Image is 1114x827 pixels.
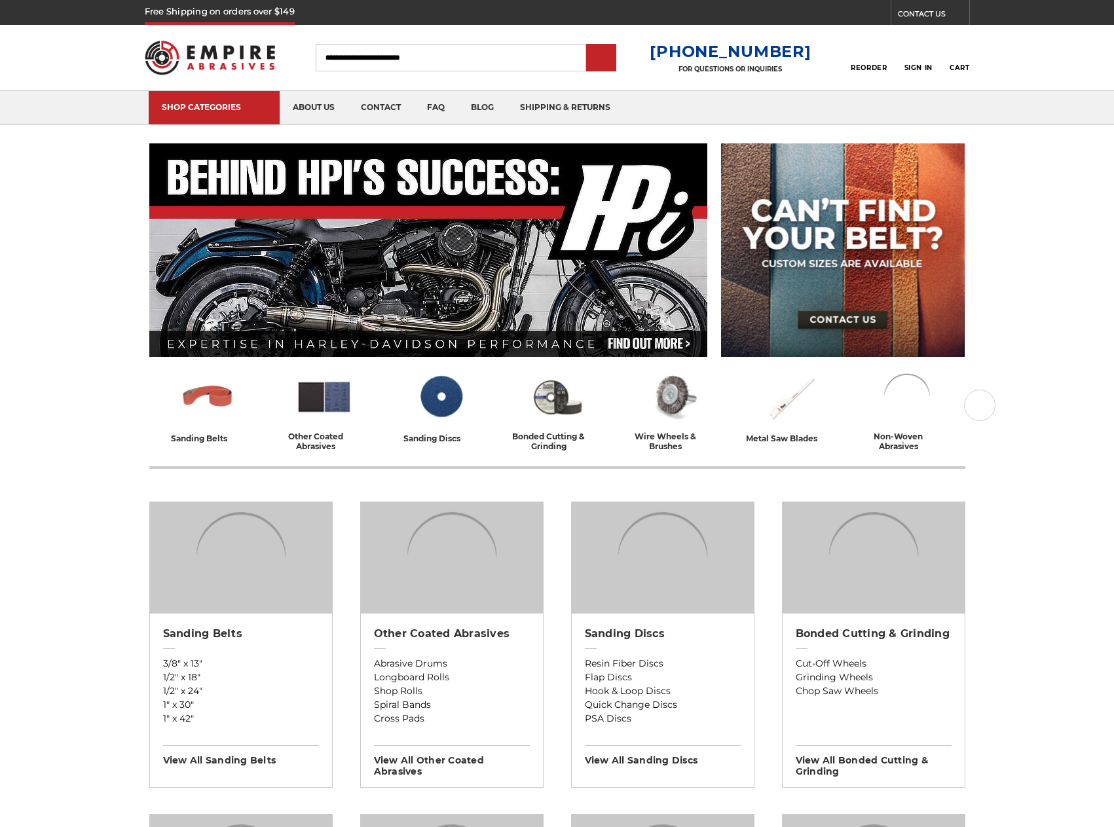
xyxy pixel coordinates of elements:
[851,64,887,72] span: Reorder
[280,91,348,124] a: about us
[964,390,995,421] button: Next
[388,369,494,445] a: sanding discs
[374,745,530,777] h3: View All other coated abrasives
[585,671,741,684] a: Flap Discs
[163,627,319,640] h2: Sanding Belts
[650,65,811,73] p: FOR QUESTIONS OR INQUIRIES
[145,32,276,83] img: Empire Abrasives
[572,502,754,614] img: Sanding Discs
[585,712,741,726] a: PSA Discs
[645,369,703,425] img: Wire Wheels & Brushes
[179,369,236,425] img: Sanding Belts
[374,712,530,726] a: Cross Pads
[163,698,319,712] a: 1" x 30"
[504,432,610,451] div: bonded cutting & grinding
[737,369,844,445] a: metal saw blades
[898,7,969,25] a: CONTACT US
[796,671,952,684] a: Grinding Wheels
[746,432,834,445] div: metal saw blades
[414,91,458,124] a: faq
[150,502,332,614] img: Sanding Belts
[374,671,530,684] a: Longboard Rolls
[585,684,741,698] a: Hook & Loop Discs
[796,745,952,777] h3: View All bonded cutting & grinding
[504,369,610,451] a: bonded cutting & grinding
[163,684,319,698] a: 1/2" x 24"
[796,657,952,671] a: Cut-Off Wheels
[374,657,530,671] a: Abrasive Drums
[149,143,708,357] img: Banner for an interview featuring Horsepower Inc who makes Harley performance upgrades featured o...
[878,369,936,425] img: Non-woven Abrasives
[854,369,960,451] a: non-woven abrasives
[796,684,952,698] a: Chop Saw Wheels
[162,102,267,112] div: SHOP CATEGORIES
[851,43,887,71] a: Reorder
[374,698,530,712] a: Spiral Bands
[529,369,586,425] img: Bonded Cutting & Grinding
[650,42,811,61] a: [PHONE_NUMBER]
[458,91,507,124] a: blog
[374,627,530,640] h2: Other Coated Abrasives
[585,627,741,640] h2: Sanding Discs
[361,502,543,614] img: Other Coated Abrasives
[621,432,727,451] div: wire wheels & brushes
[783,502,965,614] img: Bonded Cutting & Grinding
[585,657,741,671] a: Resin Fiber Discs
[163,745,319,766] h3: View All sanding belts
[507,91,623,124] a: shipping & returns
[163,712,319,726] a: 1" x 42"
[171,432,244,445] div: sanding belts
[163,671,319,684] a: 1/2" x 18"
[950,64,969,72] span: Cart
[796,627,952,640] h2: Bonded Cutting & Grinding
[374,684,530,698] a: Shop Rolls
[721,143,965,357] img: promo banner for custom belts.
[412,369,470,425] img: Sanding Discs
[854,432,960,451] div: non-woven abrasives
[271,369,377,451] a: other coated abrasives
[585,698,741,712] a: Quick Change Discs
[904,64,933,72] span: Sign In
[950,43,969,72] a: Cart
[163,657,319,671] a: 3/8" x 13"
[403,432,477,445] div: sanding discs
[271,432,377,451] div: other coated abrasives
[348,91,414,124] a: contact
[621,369,727,451] a: wire wheels & brushes
[762,369,819,425] img: Metal Saw Blades
[295,369,353,425] img: Other Coated Abrasives
[585,745,741,766] h3: View All sanding discs
[155,369,261,445] a: sanding belts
